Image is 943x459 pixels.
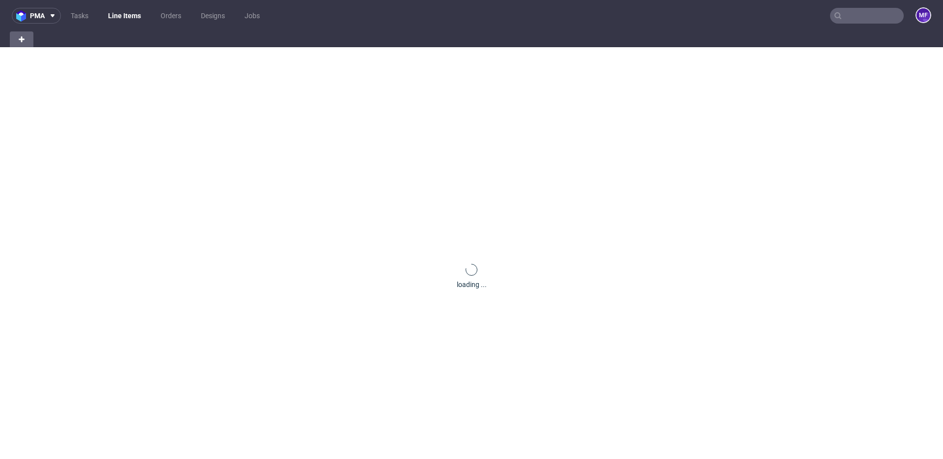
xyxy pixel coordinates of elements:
a: Tasks [65,8,94,24]
span: pma [30,12,45,19]
a: Line Items [102,8,147,24]
a: Jobs [239,8,266,24]
a: Designs [195,8,231,24]
figcaption: MF [916,8,930,22]
a: Orders [155,8,187,24]
button: pma [12,8,61,24]
div: loading ... [457,280,487,289]
img: logo [16,10,30,22]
